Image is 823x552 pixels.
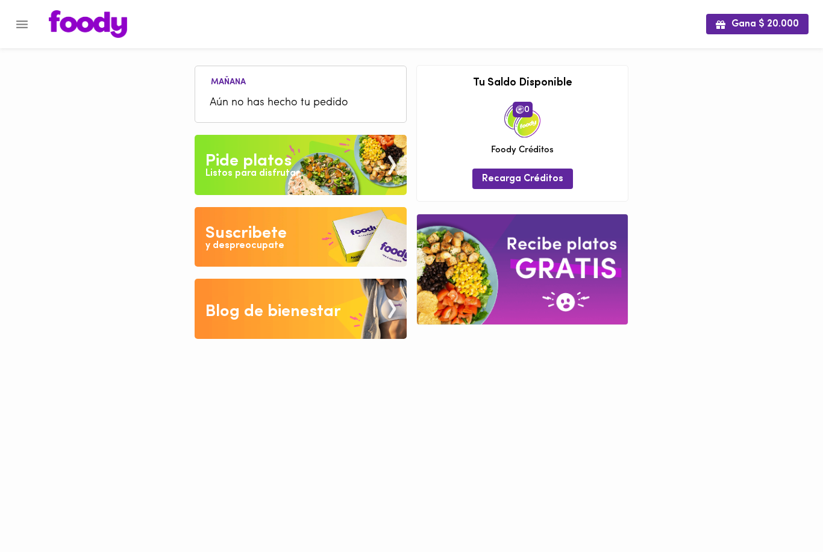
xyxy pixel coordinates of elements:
[195,207,407,267] img: Disfruta bajar de peso
[49,10,127,38] img: logo.png
[205,239,284,253] div: y despreocupate
[417,214,628,324] img: referral-banner.png
[716,19,799,30] span: Gana $ 20.000
[472,169,573,188] button: Recarga Créditos
[491,144,554,157] span: Foody Créditos
[195,279,407,339] img: Blog de bienestar
[482,173,563,185] span: Recarga Créditos
[426,78,619,90] h3: Tu Saldo Disponible
[205,149,292,173] div: Pide platos
[210,95,392,111] span: Aún no has hecho tu pedido
[195,135,407,195] img: Pide un Platos
[504,102,540,138] img: credits-package.png
[205,167,299,181] div: Listos para disfrutar
[205,300,341,324] div: Blog de bienestar
[513,102,533,117] span: 0
[201,75,255,87] li: Mañana
[753,482,811,540] iframe: Messagebird Livechat Widget
[516,105,524,114] img: foody-creditos.png
[205,222,287,246] div: Suscribete
[706,14,809,34] button: Gana $ 20.000
[7,10,37,39] button: Menu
